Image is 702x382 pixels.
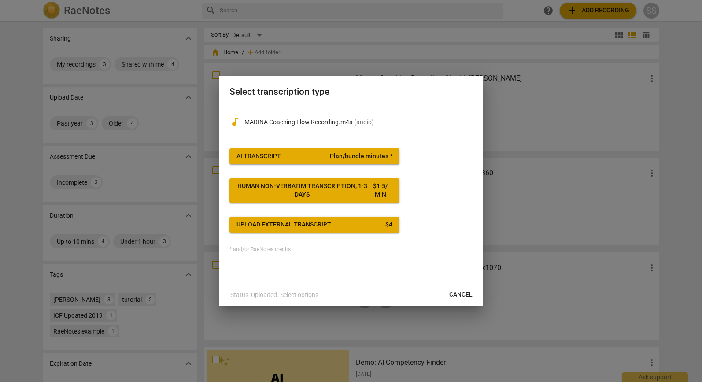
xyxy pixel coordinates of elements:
[229,86,473,97] h2: Select transcription type
[230,290,318,300] p: Status: Uploaded. Select options
[354,119,374,126] span: ( audio )
[229,148,399,164] button: AI TranscriptPlan/bundle minutes *
[368,182,393,199] div: $ 1.5 / min
[229,178,399,203] button: Human non-verbatim transcription, 1-3 days$1.5/ min
[236,220,331,229] div: Upload external transcript
[229,217,399,233] button: Upload external transcript$4
[236,182,368,199] div: Human non-verbatim transcription, 1-3 days
[442,287,480,303] button: Cancel
[449,290,473,299] span: Cancel
[236,152,281,161] div: AI Transcript
[385,220,392,229] div: $ 4
[330,152,392,161] span: Plan/bundle minutes *
[229,247,473,253] div: * and/or RaeNotes credits
[244,118,473,127] p: MARINA Coaching Flow Recording.m4a(audio)
[229,117,240,127] span: audiotrack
